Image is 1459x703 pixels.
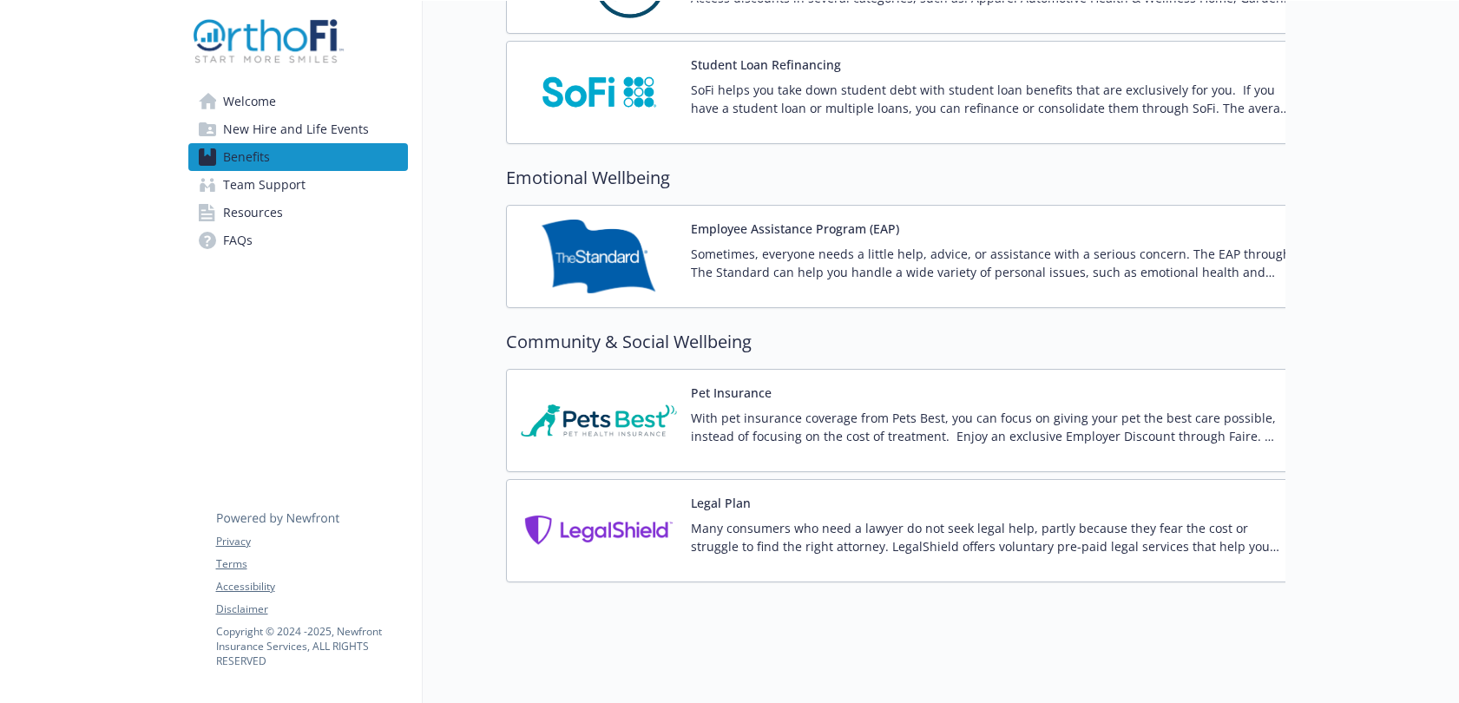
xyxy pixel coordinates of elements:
[216,624,407,668] p: Copyright © 2024 - 2025 , Newfront Insurance Services, ALL RIGHTS RESERVED
[691,519,1294,555] p: Many consumers who need a lawyer do not seek legal help, partly because they fear the cost or str...
[506,329,1309,355] h2: Community & Social Wellbeing
[691,220,899,238] button: Employee Assistance Program (EAP)
[223,88,276,115] span: Welcome
[223,199,283,227] span: Resources
[223,227,253,254] span: FAQs
[691,81,1294,117] p: SoFi helps you take down student debt with student loan benefits that are exclusively for you. If...
[506,165,1309,191] h2: Emotional Wellbeing
[188,115,408,143] a: New Hire and Life Events
[216,534,407,549] a: Privacy
[216,556,407,572] a: Terms
[188,171,408,199] a: Team Support
[691,384,772,402] button: Pet Insurance
[188,199,408,227] a: Resources
[188,143,408,171] a: Benefits
[216,601,407,617] a: Disclaimer
[691,494,751,512] button: Legal Plan
[188,88,408,115] a: Welcome
[521,494,677,568] img: Legal Shield carrier logo
[223,171,306,199] span: Team Support
[188,227,408,254] a: FAQs
[216,579,407,595] a: Accessibility
[521,56,677,129] img: SoFi carrier logo
[521,384,677,457] img: Pets Best Insurance Services carrier logo
[521,220,677,293] img: Standard Insurance Company carrier logo
[691,409,1294,445] p: With pet insurance coverage from Pets Best, you can focus on giving your pet the best care possib...
[691,245,1294,281] p: Sometimes, everyone needs a little help, advice, or assistance with a serious concern. The EAP th...
[223,143,270,171] span: Benefits
[223,115,369,143] span: New Hire and Life Events
[691,56,841,74] button: Student Loan Refinancing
